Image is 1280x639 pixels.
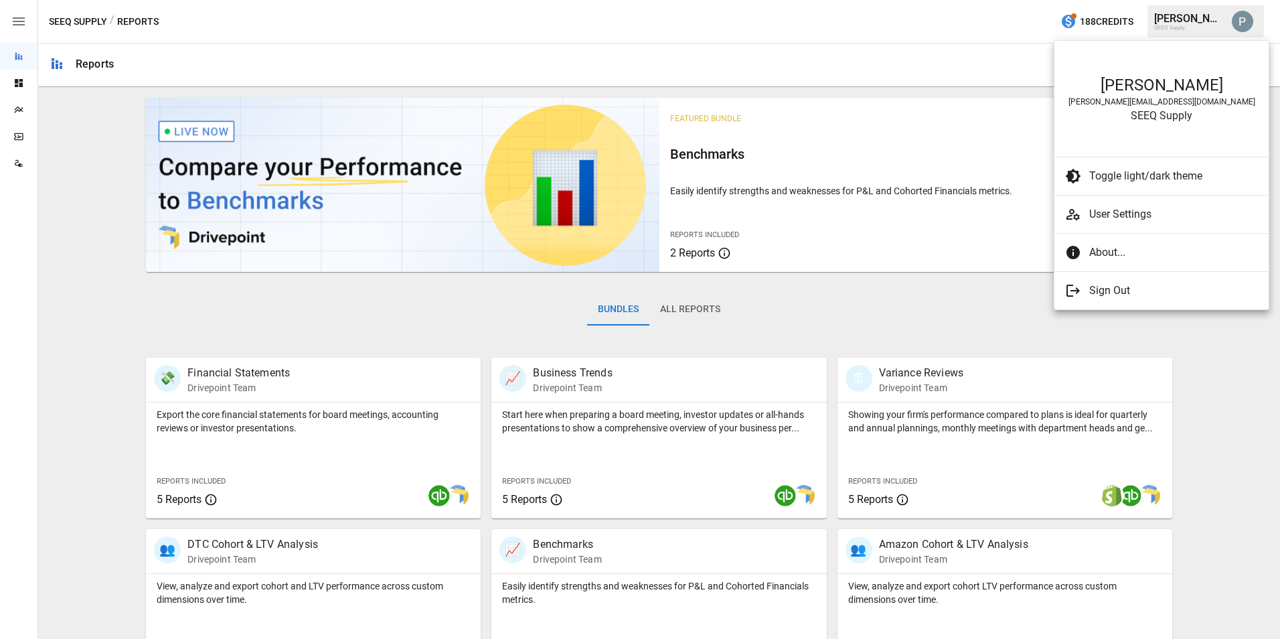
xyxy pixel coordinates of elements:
div: SEEQ Supply [1068,109,1255,122]
span: About... [1089,244,1258,261]
div: [PERSON_NAME] [1068,76,1255,94]
span: Sign Out [1089,283,1258,299]
span: User Settings [1089,206,1258,222]
span: Toggle light/dark theme [1089,168,1258,184]
div: [PERSON_NAME][EMAIL_ADDRESS][DOMAIN_NAME] [1068,97,1255,106]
